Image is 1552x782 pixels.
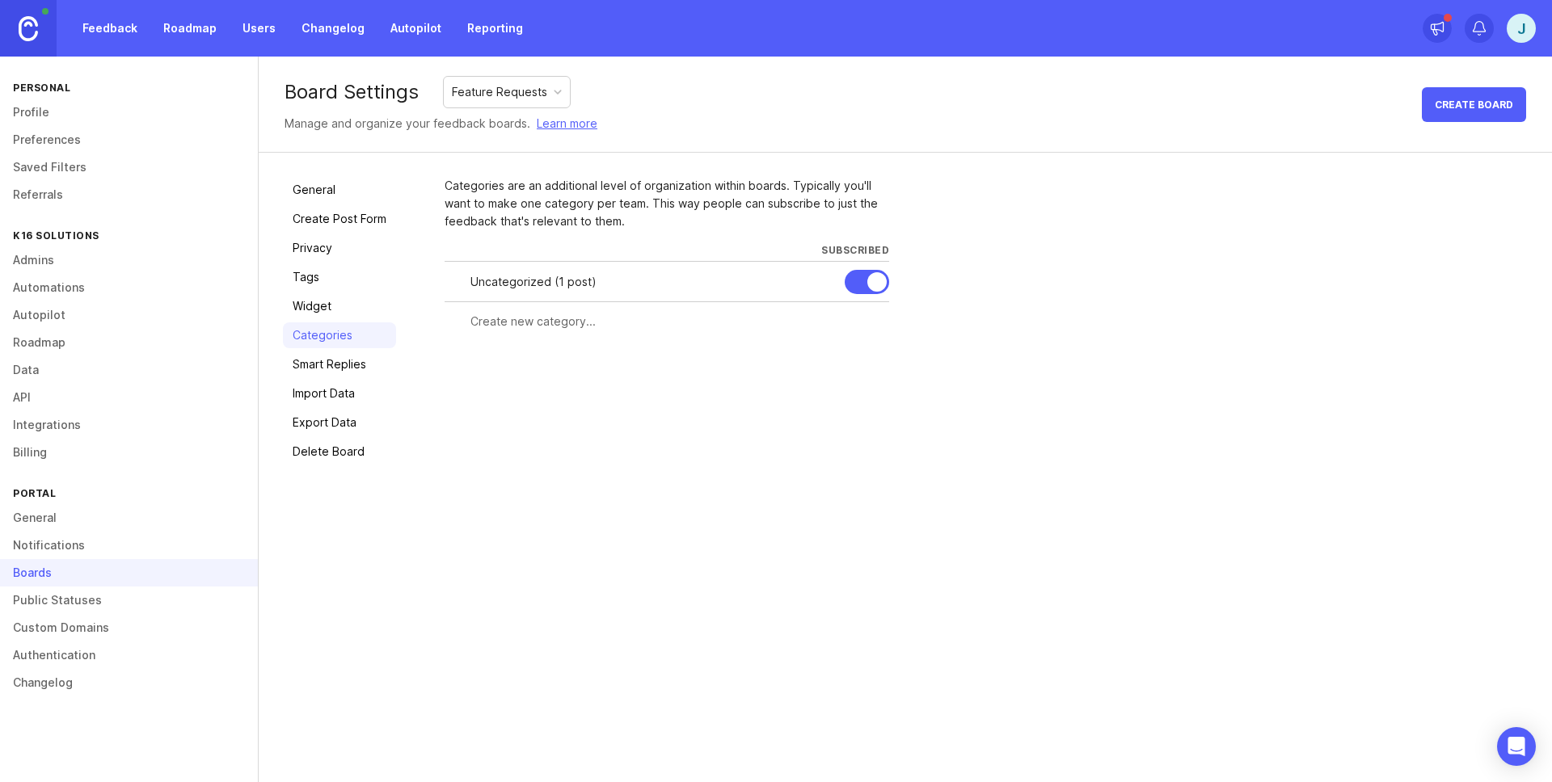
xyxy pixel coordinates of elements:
[283,206,396,232] a: Create Post Form
[1422,87,1526,122] button: Create Board
[283,380,396,406] a: Import Data
[285,82,419,102] div: Board Settings
[73,14,147,43] a: Feedback
[283,351,396,377] a: Smart Replies
[283,410,396,435] a: Export Data
[537,115,597,132] a: Learn more
[1497,727,1536,766] div: Open Intercom Messenger
[470,273,832,291] div: Uncategorized ( 1 post )
[283,235,396,261] a: Privacy
[283,293,396,319] a: Widget
[283,439,396,465] a: Delete Board
[283,177,396,203] a: General
[1507,14,1536,43] button: J
[445,177,889,230] div: Categories are an additional level of organization within boards. Typically you'll want to make o...
[233,14,285,43] a: Users
[283,264,396,290] a: Tags
[1435,99,1513,111] span: Create Board
[381,14,451,43] a: Autopilot
[452,83,547,101] div: Feature Requests
[19,16,38,41] img: Canny Home
[821,243,889,257] div: Subscribed
[283,322,396,348] a: Categories
[154,14,226,43] a: Roadmap
[285,115,597,132] div: Manage and organize your feedback boards.
[292,14,374,43] a: Changelog
[458,14,533,43] a: Reporting
[470,313,879,330] input: Create new category...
